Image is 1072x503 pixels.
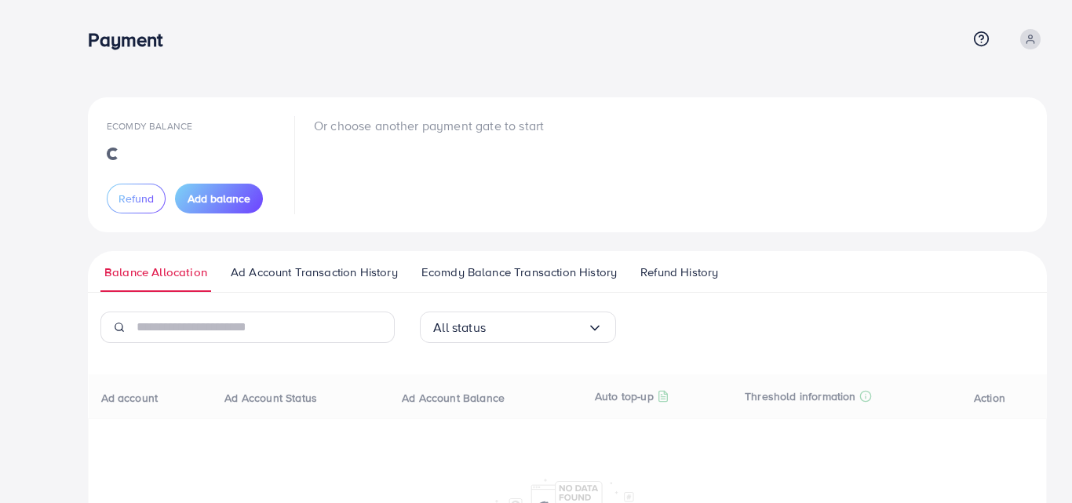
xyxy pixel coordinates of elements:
span: Balance Allocation [104,264,207,281]
div: Search for option [420,312,616,343]
h3: Payment [88,28,175,51]
button: Refund [107,184,166,213]
span: Ecomdy Balance Transaction History [421,264,617,281]
p: Or choose another payment gate to start [314,116,544,135]
span: Refund History [640,264,718,281]
span: Add balance [188,191,250,206]
span: Ecomdy Balance [107,119,192,133]
span: Refund [119,191,154,206]
span: Ad Account Transaction History [231,264,398,281]
span: All status [433,315,486,340]
input: Search for option [486,315,587,340]
button: Add balance [175,184,263,213]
